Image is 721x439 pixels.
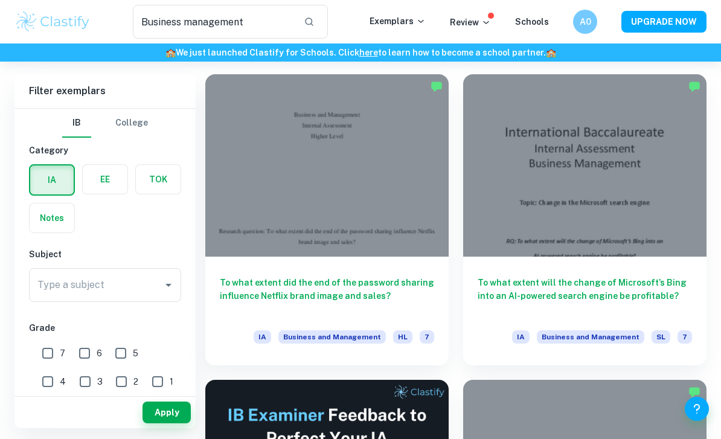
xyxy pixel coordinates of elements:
[688,386,700,398] img: Marked
[678,330,692,344] span: 7
[254,330,271,344] span: IA
[512,330,530,344] span: IA
[393,330,412,344] span: HL
[278,330,386,344] span: Business and Management
[621,11,707,33] button: UPGRADE NOW
[450,16,491,29] p: Review
[133,5,294,39] input: Search for any exemplars...
[83,165,127,194] button: EE
[29,321,181,335] h6: Grade
[29,144,181,157] h6: Category
[133,375,138,388] span: 2
[30,165,74,194] button: IA
[478,276,692,316] h6: To what extent will the change of Microsoft’s Bing into an AI-powered search engine be profitable?
[29,248,181,261] h6: Subject
[370,14,426,28] p: Exemplars
[14,10,91,34] img: Clastify logo
[359,48,378,57] a: here
[160,277,177,293] button: Open
[515,17,549,27] a: Schools
[136,165,181,194] button: TOK
[62,109,91,138] button: IB
[170,375,173,388] span: 1
[30,203,74,232] button: Notes
[115,109,148,138] button: College
[463,74,707,365] a: To what extent will the change of Microsoft’s Bing into an AI-powered search engine be profitable...
[420,330,434,344] span: 7
[165,48,176,57] span: 🏫
[578,15,592,28] h6: A0
[537,330,644,344] span: Business and Management
[97,347,102,360] span: 6
[2,46,719,59] h6: We just launched Clastify for Schools. Click to learn how to become a school partner.
[688,80,700,92] img: Marked
[546,48,556,57] span: 🏫
[205,74,449,365] a: To what extent did the end of the password sharing influence Netflix brand image and sales?IABusi...
[220,276,434,316] h6: To what extent did the end of the password sharing influence Netflix brand image and sales?
[62,109,148,138] div: Filter type choice
[573,10,597,34] button: A0
[60,347,65,360] span: 7
[133,347,138,360] span: 5
[431,80,443,92] img: Marked
[685,397,709,421] button: Help and Feedback
[143,402,191,423] button: Apply
[14,74,196,108] h6: Filter exemplars
[60,375,66,388] span: 4
[97,375,103,388] span: 3
[652,330,670,344] span: SL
